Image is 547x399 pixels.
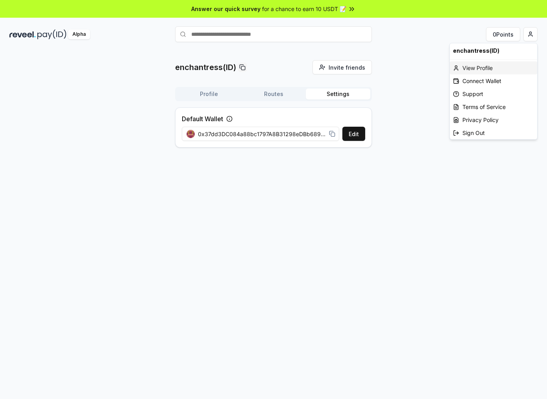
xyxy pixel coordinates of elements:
[450,74,537,87] div: Connect Wallet
[450,113,537,126] a: Privacy Policy
[450,126,537,139] div: Sign Out
[450,87,537,100] a: Support
[450,43,537,58] div: enchantress(ID)
[450,100,537,113] a: Terms of Service
[450,61,537,74] div: View Profile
